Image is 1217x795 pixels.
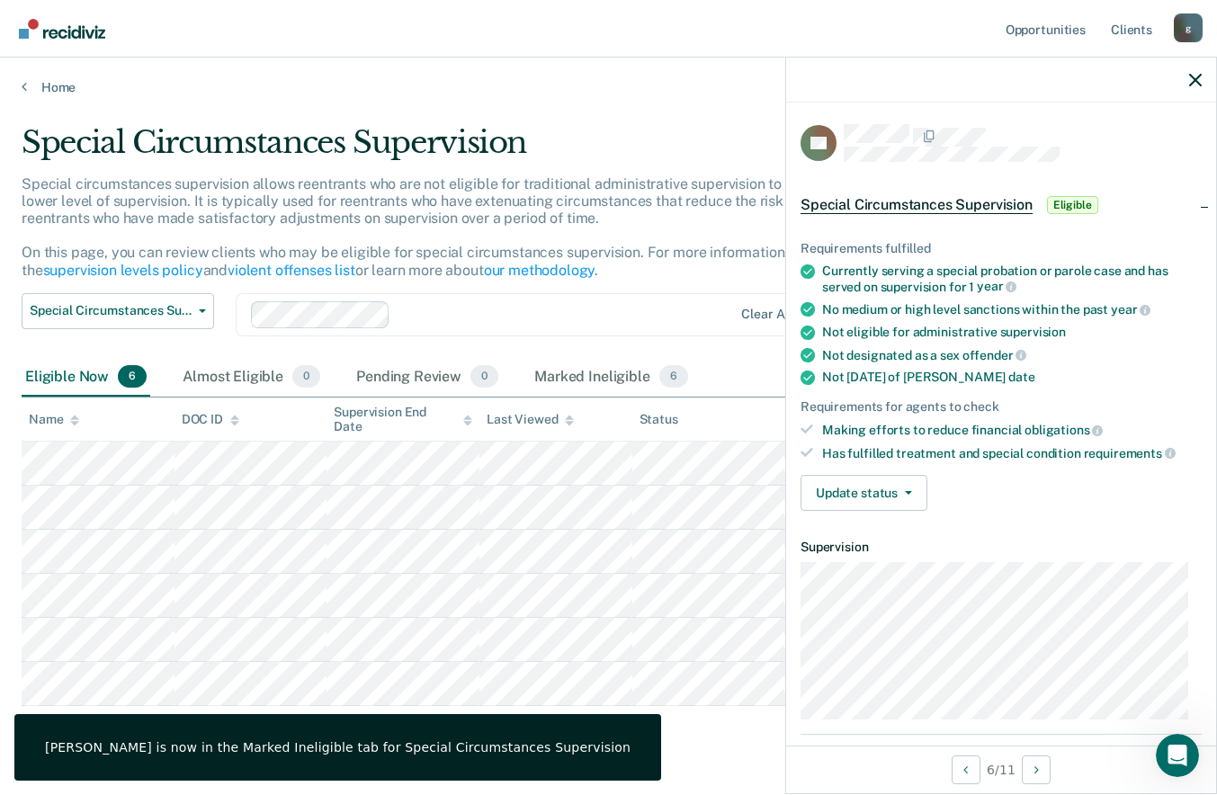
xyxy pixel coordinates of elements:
span: 6 [118,365,147,389]
span: Special Circumstances Supervision [30,303,192,318]
span: 0 [470,365,498,389]
iframe: Intercom live chat [1156,734,1199,777]
span: date [1008,370,1034,384]
div: Not designated as a sex [822,347,1202,363]
span: 0 [292,365,320,389]
div: Eligible Now [22,358,150,397]
dt: Supervision [801,540,1202,555]
div: Last Viewed [487,412,574,427]
div: Pending Review [353,358,502,397]
span: requirements [1084,446,1176,460]
div: No medium or high level sanctions within the past [822,301,1202,317]
div: Requirements fulfilled [801,241,1202,256]
div: Has fulfilled treatment and special condition [822,445,1202,461]
div: Currently serving a special probation or parole case and has served on supervision for 1 [822,264,1202,294]
div: Not eligible for administrative [822,325,1202,340]
div: 6 / 11 [786,746,1216,793]
a: supervision levels policy [43,262,203,279]
div: Name [29,412,79,427]
div: Requirements for agents to check [801,399,1202,415]
a: violent offenses list [228,262,355,279]
div: DOC ID [182,412,239,427]
div: Special Circumstances Supervision [22,124,935,175]
span: obligations [1025,423,1103,437]
span: year [977,279,1016,293]
div: Status [640,412,678,427]
div: g [1174,13,1203,42]
span: year [1111,302,1150,317]
a: Home [22,79,1195,95]
div: Making efforts to reduce financial [822,422,1202,438]
button: Previous Opportunity [952,755,980,784]
button: Update status [801,475,927,511]
span: supervision [1000,325,1066,339]
span: offender [962,348,1027,362]
div: Clear agents [741,307,818,322]
span: 6 [659,365,688,389]
a: our methodology [484,262,595,279]
div: [PERSON_NAME] is now in the Marked Ineligible tab for Special Circumstances Supervision [45,739,631,755]
div: Supervision End Date [334,405,472,435]
img: Recidiviz [19,19,105,39]
div: Not [DATE] of [PERSON_NAME] [822,370,1202,385]
div: Almost Eligible [179,358,324,397]
button: Next Opportunity [1022,755,1051,784]
span: Eligible [1047,196,1098,214]
div: Marked Ineligible [531,358,692,397]
p: Special circumstances supervision allows reentrants who are not eligible for traditional administ... [22,175,905,279]
div: Special Circumstances SupervisionEligible [786,176,1216,234]
span: Special Circumstances Supervision [801,196,1033,214]
button: Profile dropdown button [1174,13,1203,42]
